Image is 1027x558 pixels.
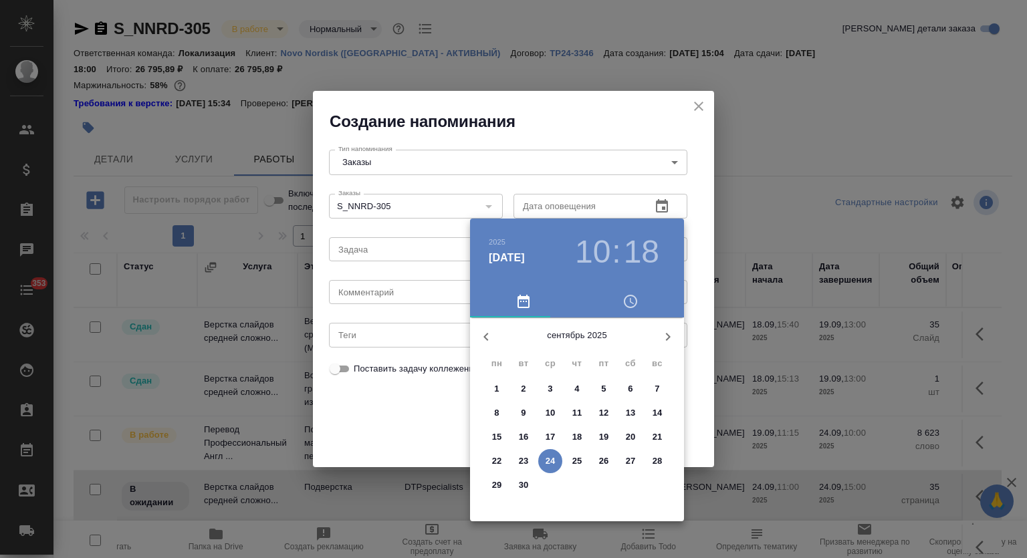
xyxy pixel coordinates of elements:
[492,478,502,492] p: 29
[592,357,616,370] span: пт
[548,382,552,396] p: 3
[653,454,663,468] p: 28
[655,382,659,396] p: 7
[599,430,609,444] p: 19
[492,430,502,444] p: 15
[645,357,669,370] span: вс
[618,377,643,401] button: 6
[626,430,636,444] p: 20
[538,401,562,425] button: 10
[572,430,582,444] p: 18
[485,449,509,473] button: 22
[645,425,669,449] button: 21
[546,406,556,420] p: 10
[485,473,509,497] button: 29
[494,382,499,396] p: 1
[592,425,616,449] button: 19
[626,454,636,468] p: 27
[592,449,616,473] button: 26
[494,406,499,420] p: 8
[511,377,536,401] button: 2
[519,430,529,444] p: 16
[612,233,620,271] h3: :
[565,425,589,449] button: 18
[626,406,636,420] p: 13
[538,449,562,473] button: 24
[489,250,525,266] button: [DATE]
[511,425,536,449] button: 16
[538,357,562,370] span: ср
[618,449,643,473] button: 27
[485,425,509,449] button: 15
[546,454,556,468] p: 24
[538,425,562,449] button: 17
[599,454,609,468] p: 26
[511,401,536,425] button: 9
[521,406,526,420] p: 9
[511,357,536,370] span: вт
[565,401,589,425] button: 11
[538,377,562,401] button: 3
[618,357,643,370] span: сб
[592,377,616,401] button: 5
[565,449,589,473] button: 25
[546,430,556,444] p: 17
[575,233,610,271] button: 10
[492,454,502,468] p: 22
[565,357,589,370] span: чт
[485,401,509,425] button: 8
[628,382,633,396] p: 6
[618,401,643,425] button: 13
[645,377,669,401] button: 7
[489,238,505,246] button: 2025
[519,454,529,468] p: 23
[572,454,582,468] p: 25
[565,377,589,401] button: 4
[601,382,606,396] p: 5
[485,377,509,401] button: 1
[645,401,669,425] button: 14
[618,425,643,449] button: 20
[653,430,663,444] p: 21
[519,478,529,492] p: 30
[485,357,509,370] span: пн
[502,329,652,342] p: сентябрь 2025
[511,449,536,473] button: 23
[511,473,536,497] button: 30
[624,233,659,271] button: 18
[645,449,669,473] button: 28
[599,406,609,420] p: 12
[592,401,616,425] button: 12
[653,406,663,420] p: 14
[572,406,582,420] p: 11
[574,382,579,396] p: 4
[521,382,526,396] p: 2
